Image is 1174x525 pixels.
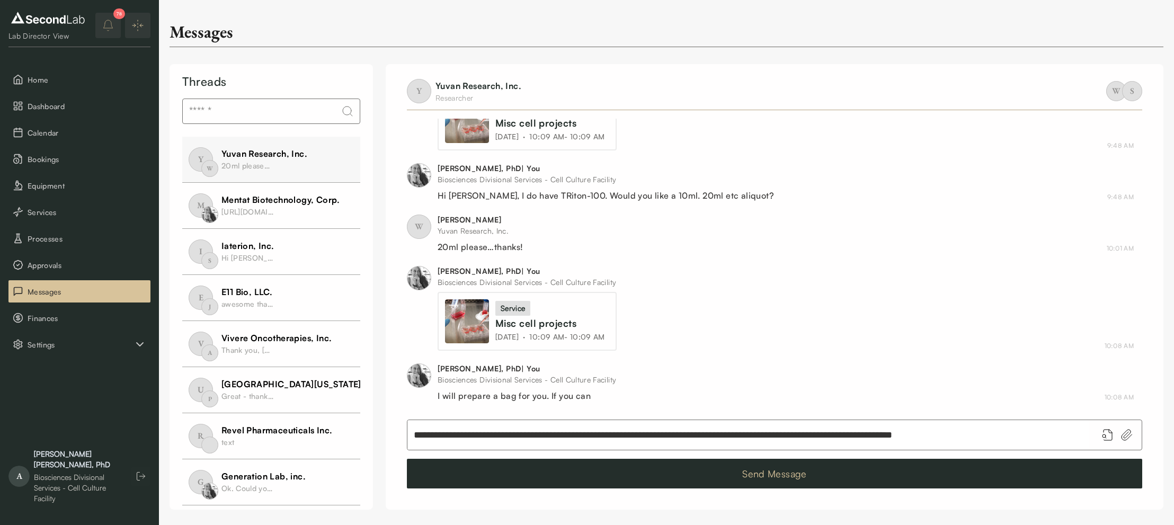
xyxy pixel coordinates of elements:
span: 10:09 AM - 10:09 AM [529,131,604,142]
img: profile image [201,483,218,500]
span: Finances [28,313,146,324]
span: E [189,286,213,310]
span: W [201,160,218,177]
span: S [1122,81,1142,101]
img: profile image [407,363,431,388]
span: 10:09 AM - 10:09 AM [529,331,604,342]
button: Processes [8,227,150,250]
div: Settings sub items [8,333,150,355]
span: Messages [28,286,146,297]
div: Lab Director View [8,31,87,41]
div: [PERSON_NAME] [PERSON_NAME], PhD [34,449,121,470]
span: M [189,193,213,218]
button: Add booking [1101,429,1114,441]
span: Dashboard [28,101,146,112]
div: Iaterion, Inc. [221,239,274,252]
span: V [189,332,213,356]
div: Ok. Could you book a service for consultation and in the notes request that and I’ll put up a quo... [221,483,274,494]
div: Messages [170,21,233,42]
div: Thank you, [PERSON_NAME]! [221,344,274,355]
div: September 12, 2025 10:08 AM [1105,393,1134,402]
span: · [523,131,525,142]
div: Revel Pharmaceuticals Inc. [221,424,332,437]
div: Biosciences Divisional Services - Cell Culture Facility [438,277,617,288]
div: [PERSON_NAME], PhD | You [438,163,774,174]
button: Home [8,68,150,91]
div: Hi [PERSON_NAME], I do have TRiton-100. Would you like a 10ml. 20ml etc aliquot? [438,189,774,202]
span: U [189,378,213,402]
div: [GEOGRAPHIC_DATA][US_STATE], Department of Microbiology [221,378,483,390]
img: profile image [407,266,431,290]
img: profile image [407,163,431,188]
div: 78 [113,8,125,19]
span: S [201,252,218,269]
button: Messages [8,280,150,302]
button: Services [8,201,150,223]
div: 20ml please…thanks! [438,241,523,253]
div: 20ml please…thanks! [221,160,274,171]
a: Calendar [8,121,150,144]
button: Finances [8,307,150,329]
button: Equipment [8,174,150,197]
span: W [1106,81,1126,101]
span: Settings [28,339,134,350]
span: Processes [28,233,146,244]
span: P [201,390,218,407]
div: Biosciences Divisional Services - Cell Culture Facility [438,374,616,385]
div: Yuvan Research, Inc. [438,225,523,236]
span: J [201,298,218,315]
div: service [495,301,530,316]
div: Misc cell projects [495,115,609,131]
div: September 12, 2025 9:48 AM [1107,192,1134,202]
div: [PERSON_NAME], PhD | You [438,266,617,277]
span: I [189,239,213,264]
span: Approvals [28,260,146,271]
span: Y [407,79,431,103]
img: logo [8,10,87,26]
span: Services [28,207,146,218]
span: [DATE] [495,331,519,342]
span: Equipment [28,180,146,191]
div: Threads [182,73,360,90]
button: Bookings [8,148,150,170]
div: September 12, 2025 10:01 AM [1107,244,1134,253]
button: notifications [95,13,121,38]
span: [DATE] [495,131,519,142]
span: Bookings [28,154,146,165]
button: Send Message [407,459,1142,488]
img: profile image [201,206,218,223]
button: Settings [8,333,150,355]
button: Approvals [8,254,150,276]
div: Yuvan Research, Inc. [221,147,307,160]
div: September 12, 2025 9:48 AM [1107,141,1134,150]
div: Researcher [435,92,521,103]
a: Yuvan Research, Inc. [435,81,521,91]
div: text [221,437,274,448]
div: Hi [PERSON_NAME], Could you please go through "booking" and select any service and request these ... [221,252,274,263]
span: G [189,470,213,494]
div: Great - thank you! [221,390,274,402]
button: Dashboard [8,95,150,117]
div: Biosciences Divisional Services - Cell Culture Facility [34,472,121,504]
button: Expand/Collapse sidebar [125,13,150,38]
div: E11 Bio, LLC. [221,286,274,298]
span: R [189,424,213,448]
a: Misc cell projectsserviceMisc cell projects[DATE]·10:09 AM- 10:09 AM [445,299,609,343]
div: Misc cell projects [495,316,609,331]
div: I will prepare a bag for you. If you can [438,389,616,402]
